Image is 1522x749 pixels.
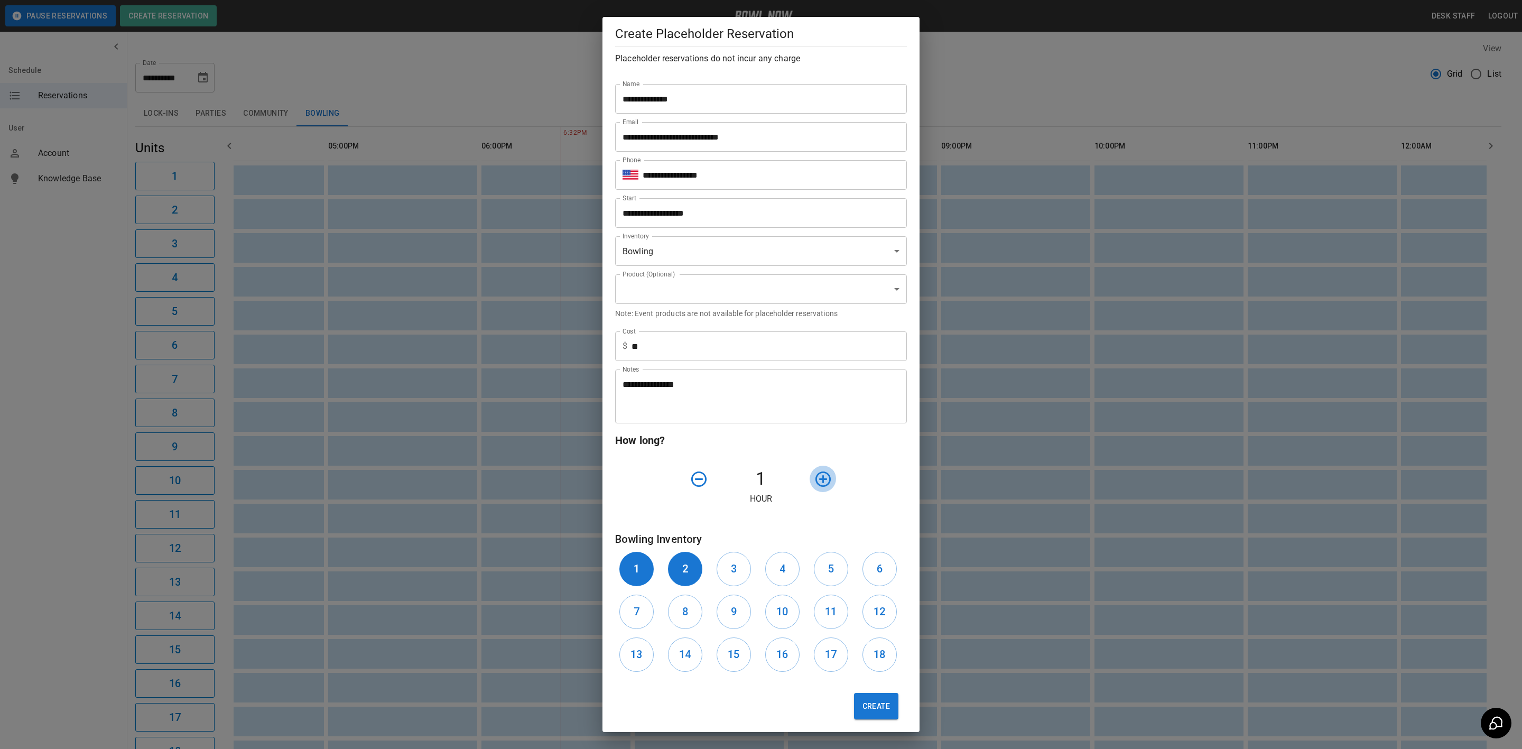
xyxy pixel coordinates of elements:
h6: Bowling Inventory [615,531,907,548]
h6: Placeholder reservations do not incur any charge [615,51,907,66]
h6: 13 [630,646,642,663]
button: 6 [862,552,897,586]
h6: 12 [874,603,885,620]
h4: 1 [712,468,810,490]
p: Note: Event products are not available for placeholder reservations [615,308,907,319]
h6: 5 [828,560,834,577]
h6: 1 [634,560,639,577]
button: 11 [814,595,848,629]
h6: 15 [728,646,739,663]
button: 7 [619,595,654,629]
button: 14 [668,637,702,672]
button: 4 [765,552,800,586]
h6: 16 [776,646,788,663]
h6: How long? [615,432,907,449]
h6: 7 [634,603,639,620]
div: Bowling [615,236,907,266]
button: 18 [862,637,897,672]
button: 8 [668,595,702,629]
button: 15 [717,637,751,672]
div: ​ [615,274,907,304]
button: 17 [814,637,848,672]
button: 13 [619,637,654,672]
h6: 6 [877,560,883,577]
h6: 14 [679,646,691,663]
input: Choose date, selected date is Sep 26, 2025 [615,198,899,228]
button: 9 [717,595,751,629]
button: 12 [862,595,897,629]
h6: 3 [731,560,737,577]
button: 1 [619,552,654,586]
p: $ [623,340,627,353]
h6: 4 [779,560,785,577]
h6: 11 [825,603,837,620]
button: Create [854,693,898,719]
button: 3 [717,552,751,586]
h6: 9 [731,603,737,620]
h6: 18 [874,646,885,663]
label: Start [623,193,636,202]
h6: 2 [682,560,688,577]
button: 2 [668,552,702,586]
button: 10 [765,595,800,629]
h5: Create Placeholder Reservation [615,25,907,42]
button: Select country [623,167,638,183]
label: Phone [623,155,641,164]
p: Hour [615,493,907,505]
h6: 10 [776,603,788,620]
h6: 8 [682,603,688,620]
button: 5 [814,552,848,586]
button: 16 [765,637,800,672]
h6: 17 [825,646,837,663]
